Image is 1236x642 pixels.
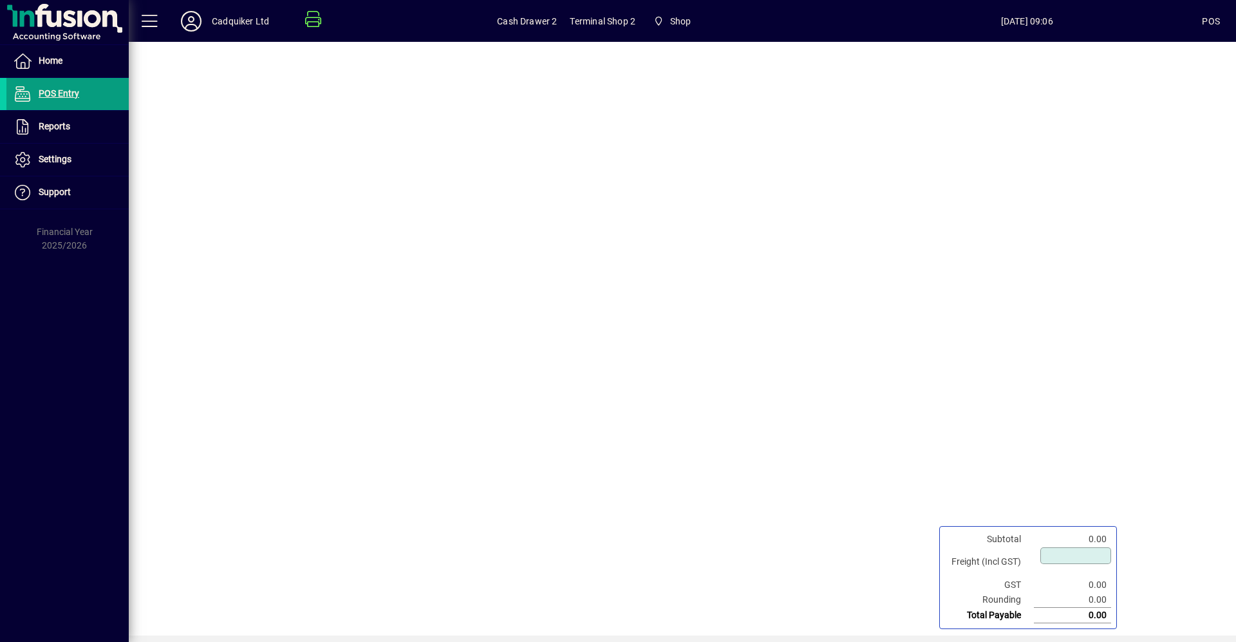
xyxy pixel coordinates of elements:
a: Support [6,176,129,209]
a: Reports [6,111,129,143]
button: Profile [171,10,212,33]
span: Shop [648,10,696,33]
a: Settings [6,144,129,176]
span: Home [39,55,62,66]
td: Subtotal [945,532,1034,547]
td: GST [945,578,1034,592]
div: POS [1202,11,1220,32]
td: 0.00 [1034,578,1111,592]
td: Total Payable [945,608,1034,623]
span: POS Entry [39,88,79,99]
td: Freight (Incl GST) [945,547,1034,578]
span: Cash Drawer 2 [497,11,557,32]
span: Shop [670,11,691,32]
td: Rounding [945,592,1034,608]
a: Home [6,45,129,77]
span: Reports [39,121,70,131]
div: Cadquiker Ltd [212,11,269,32]
span: [DATE] 09:06 [852,11,1202,32]
span: Terminal Shop 2 [570,11,635,32]
td: 0.00 [1034,592,1111,608]
span: Settings [39,154,71,164]
span: Support [39,187,71,197]
td: 0.00 [1034,532,1111,547]
td: 0.00 [1034,608,1111,623]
